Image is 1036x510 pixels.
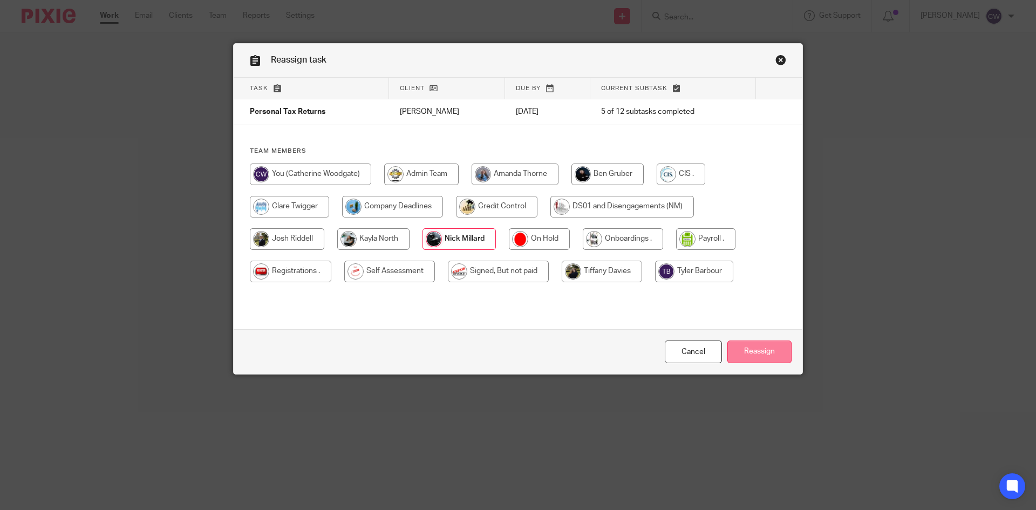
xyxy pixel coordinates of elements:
input: Reassign [727,341,792,364]
span: Client [400,85,425,91]
h4: Team members [250,147,786,155]
a: Close this dialog window [775,55,786,69]
span: Task [250,85,268,91]
span: Reassign task [271,56,326,64]
p: [PERSON_NAME] [400,106,495,117]
span: Personal Tax Returns [250,108,325,116]
td: 5 of 12 subtasks completed [590,99,755,125]
a: Close this dialog window [665,341,722,364]
span: Current subtask [601,85,667,91]
p: [DATE] [516,106,580,117]
span: Due by [516,85,541,91]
